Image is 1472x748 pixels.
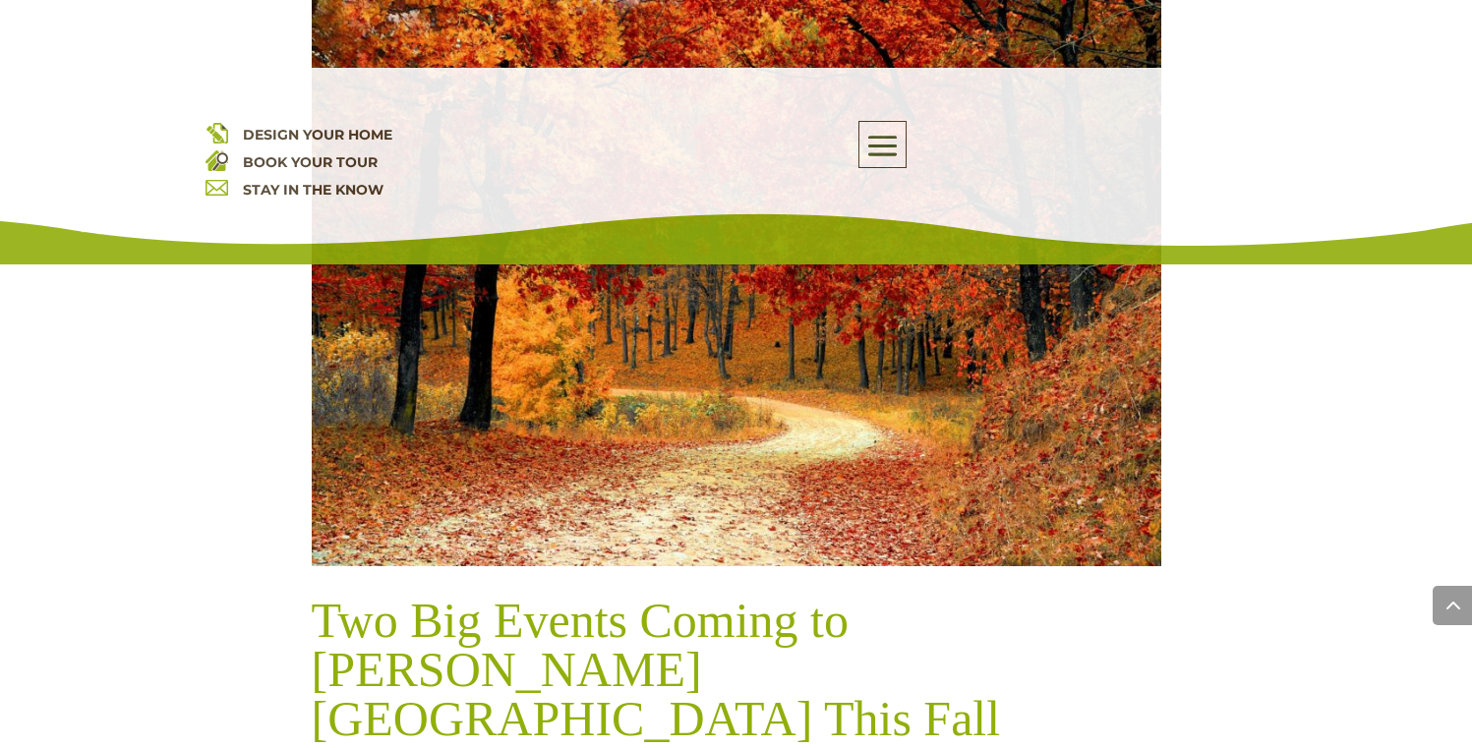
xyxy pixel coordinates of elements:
[243,126,392,144] a: DESIGN YOUR HOME
[206,121,228,144] img: design your home
[312,593,1001,746] a: Two Big Events Coming to [PERSON_NAME][GEOGRAPHIC_DATA] This Fall
[206,148,228,171] img: book your home tour
[243,181,383,199] a: STAY IN THE KNOW
[243,153,378,171] a: BOOK YOUR TOUR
